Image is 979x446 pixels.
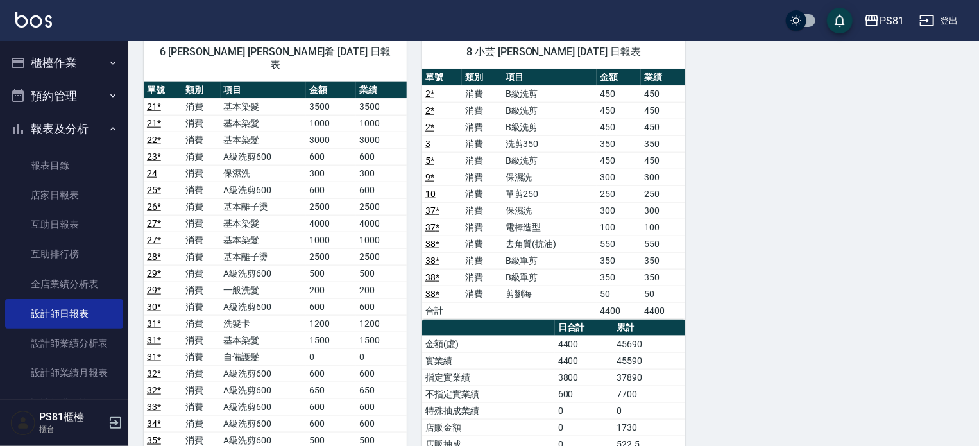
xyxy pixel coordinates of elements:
[356,82,407,99] th: 業績
[422,402,555,419] td: 特殊抽成業績
[356,399,407,415] td: 600
[306,332,356,348] td: 1500
[597,302,641,319] td: 4400
[144,82,182,99] th: 單號
[555,386,613,402] td: 600
[613,352,685,369] td: 45590
[356,248,407,265] td: 2500
[462,185,502,202] td: 消費
[555,336,613,352] td: 4400
[15,12,52,28] img: Logo
[597,152,641,169] td: 450
[502,69,597,86] th: 項目
[641,102,685,119] td: 450
[182,98,221,115] td: 消費
[613,402,685,419] td: 0
[422,69,462,86] th: 單號
[462,102,502,119] td: 消費
[502,135,597,152] td: 洗剪350
[597,269,641,286] td: 350
[555,402,613,419] td: 0
[462,236,502,252] td: 消費
[502,286,597,302] td: 剪劉海
[5,270,123,299] a: 全店業績分析表
[5,239,123,269] a: 互助排行榜
[306,82,356,99] th: 金額
[182,82,221,99] th: 類別
[597,236,641,252] td: 550
[159,46,391,71] span: 6 [PERSON_NAME] [PERSON_NAME]肴 [DATE] 日報表
[221,348,306,365] td: 自備護髮
[641,185,685,202] td: 250
[356,265,407,282] td: 500
[422,369,555,386] td: 指定實業績
[502,202,597,219] td: 保濕洗
[597,169,641,185] td: 300
[306,115,356,132] td: 1000
[221,182,306,198] td: A級洗剪600
[182,332,221,348] td: 消費
[221,265,306,282] td: A級洗剪600
[5,358,123,388] a: 設計師業績月報表
[221,282,306,298] td: 一般洗髮
[39,411,105,424] h5: PS81櫃檯
[182,115,221,132] td: 消費
[641,269,685,286] td: 350
[356,348,407,365] td: 0
[356,315,407,332] td: 1200
[462,85,502,102] td: 消費
[221,115,306,132] td: 基本染髮
[182,315,221,332] td: 消費
[356,282,407,298] td: 200
[5,151,123,180] a: 報表目錄
[502,102,597,119] td: B級洗剪
[182,348,221,365] td: 消費
[306,132,356,148] td: 3000
[182,215,221,232] td: 消費
[356,165,407,182] td: 300
[502,169,597,185] td: 保濕洗
[356,98,407,115] td: 3500
[306,148,356,165] td: 600
[5,329,123,358] a: 設計師業績分析表
[914,9,964,33] button: 登出
[422,352,555,369] td: 實業績
[182,148,221,165] td: 消費
[221,248,306,265] td: 基本離子燙
[306,315,356,332] td: 1200
[182,282,221,298] td: 消費
[306,365,356,382] td: 600
[597,202,641,219] td: 300
[356,198,407,215] td: 2500
[425,139,430,149] a: 3
[306,298,356,315] td: 600
[5,112,123,146] button: 報表及分析
[597,69,641,86] th: 金額
[555,352,613,369] td: 4400
[221,148,306,165] td: A級洗剪600
[641,119,685,135] td: 450
[597,185,641,202] td: 250
[641,152,685,169] td: 450
[502,219,597,236] td: 電棒造型
[597,135,641,152] td: 350
[5,388,123,418] a: 設計師排行榜
[597,119,641,135] td: 450
[306,265,356,282] td: 500
[306,198,356,215] td: 2500
[462,119,502,135] td: 消費
[641,85,685,102] td: 450
[221,82,306,99] th: 項目
[462,152,502,169] td: 消費
[425,189,436,199] a: 10
[597,102,641,119] td: 450
[221,215,306,232] td: 基本染髮
[306,98,356,115] td: 3500
[221,365,306,382] td: A級洗剪600
[502,152,597,169] td: B級洗剪
[641,286,685,302] td: 50
[827,8,853,33] button: save
[597,85,641,102] td: 450
[356,215,407,232] td: 4000
[356,182,407,198] td: 600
